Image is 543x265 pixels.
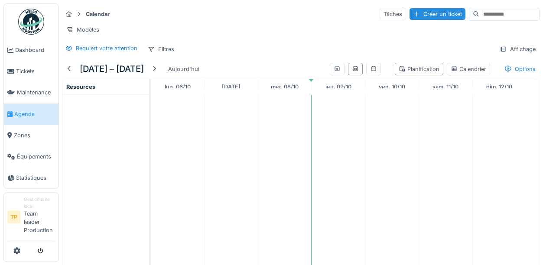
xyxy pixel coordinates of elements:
[7,210,20,223] li: TP
[24,196,55,210] div: Gestionnaire local
[82,10,113,18] strong: Calendar
[14,110,55,118] span: Agenda
[4,103,59,125] a: Agenda
[80,64,144,74] h5: [DATE] – [DATE]
[144,43,178,55] div: Filtres
[410,8,465,20] div: Créer un ticket
[16,67,55,75] span: Tickets
[15,46,55,54] span: Dashboard
[430,81,461,93] a: 11 octobre 2025
[4,167,59,188] a: Statistiques
[220,81,243,93] a: 7 octobre 2025
[451,65,486,73] div: Calendrier
[66,84,95,90] span: Resources
[76,44,137,52] div: Requiert votre attention
[17,88,55,97] span: Maintenance
[163,81,193,93] a: 6 octobre 2025
[399,65,439,73] div: Planification
[323,81,354,93] a: 9 octobre 2025
[18,9,44,35] img: Badge_color-CXgf-gQk.svg
[484,81,514,93] a: 12 octobre 2025
[4,125,59,146] a: Zones
[4,61,59,82] a: Tickets
[501,63,540,75] div: Options
[496,43,540,55] div: Affichage
[62,23,103,36] div: Modèles
[17,152,55,161] span: Équipements
[269,81,301,93] a: 8 octobre 2025
[4,146,59,167] a: Équipements
[377,81,407,93] a: 10 octobre 2025
[4,82,59,103] a: Maintenance
[7,196,55,240] a: TP Gestionnaire localTeam leader Production
[4,39,59,61] a: Dashboard
[24,196,55,238] li: Team leader Production
[165,63,203,75] div: Aujourd'hui
[14,131,55,139] span: Zones
[16,174,55,182] span: Statistiques
[380,8,406,20] div: Tâches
